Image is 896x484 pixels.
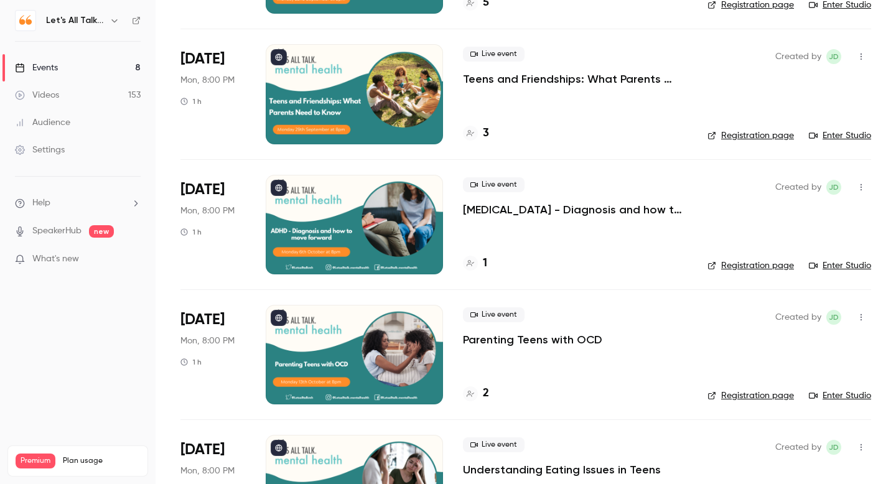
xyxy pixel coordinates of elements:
[89,225,114,238] span: new
[180,310,225,330] span: [DATE]
[809,389,871,402] a: Enter Studio
[180,175,246,274] div: Oct 6 Mon, 8:00 PM (Europe/London)
[463,307,525,322] span: Live event
[63,456,140,466] span: Plan usage
[463,437,525,452] span: Live event
[180,335,235,347] span: Mon, 8:00 PM
[463,332,602,347] a: Parenting Teens with OCD
[463,47,525,62] span: Live event
[180,74,235,86] span: Mon, 8:00 PM
[707,389,794,402] a: Registration page
[775,49,821,64] span: Created by
[180,96,202,106] div: 1 h
[829,440,839,455] span: JD
[463,385,489,402] a: 2
[463,255,487,272] a: 1
[180,205,235,217] span: Mon, 8:00 PM
[180,227,202,237] div: 1 h
[15,62,58,74] div: Events
[32,225,82,238] a: SpeakerHub
[483,255,487,272] h4: 1
[463,72,688,86] a: Teens and Friendships: What Parents Need to Know
[707,259,794,272] a: Registration page
[180,440,225,460] span: [DATE]
[483,125,489,142] h4: 3
[463,462,661,477] a: Understanding Eating Issues in Teens
[180,357,202,367] div: 1 h
[463,125,489,142] a: 3
[775,310,821,325] span: Created by
[775,440,821,455] span: Created by
[180,49,225,69] span: [DATE]
[15,116,70,129] div: Audience
[15,89,59,101] div: Videos
[826,440,841,455] span: Jenni Dunn
[32,253,79,266] span: What's new
[126,254,141,265] iframe: Noticeable Trigger
[180,44,246,144] div: Sep 29 Mon, 8:00 PM (Europe/London)
[16,11,35,30] img: Let's All Talk Mental Health
[180,305,246,404] div: Oct 13 Mon, 8:00 PM (Europe/London)
[707,129,794,142] a: Registration page
[46,14,105,27] h6: Let's All Talk Mental Health
[15,144,65,156] div: Settings
[826,49,841,64] span: Jenni Dunn
[826,180,841,195] span: Jenni Dunn
[180,465,235,477] span: Mon, 8:00 PM
[829,49,839,64] span: JD
[180,180,225,200] span: [DATE]
[463,202,688,217] a: [MEDICAL_DATA] - Diagnosis and how to move forward
[16,454,55,468] span: Premium
[483,385,489,402] h4: 2
[829,180,839,195] span: JD
[829,310,839,325] span: JD
[463,177,525,192] span: Live event
[775,180,821,195] span: Created by
[32,197,50,210] span: Help
[15,197,141,210] li: help-dropdown-opener
[809,129,871,142] a: Enter Studio
[809,259,871,272] a: Enter Studio
[826,310,841,325] span: Jenni Dunn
